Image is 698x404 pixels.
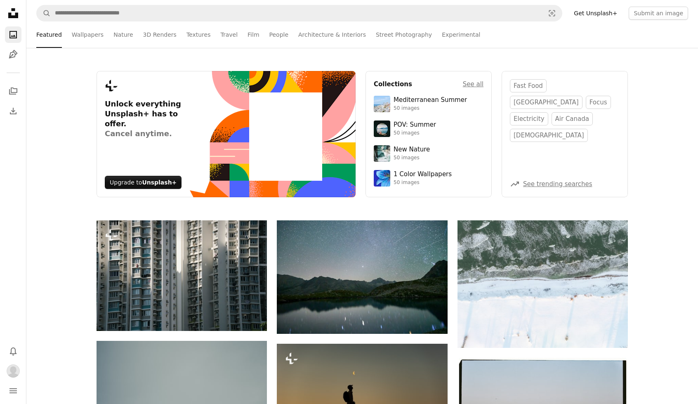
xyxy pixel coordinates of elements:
a: POV: Summer50 images [374,120,483,137]
a: Film [248,21,259,48]
a: Tall apartment buildings with many windows and balconies. [97,272,267,279]
button: Visual search [542,5,562,21]
a: Textures [186,21,211,48]
img: premium_photo-1688410049290-d7394cc7d5df [374,96,390,112]
a: Home — Unsplash [5,5,21,23]
div: New Nature [394,146,430,154]
a: Snow covered landscape with frozen water [457,280,628,288]
a: Travel [220,21,238,48]
img: Avatar of user Rachdian Adha [7,364,20,378]
a: Silhouette of a hiker looking at the moon at sunset. [277,397,447,404]
strong: Unsplash+ [142,179,177,186]
a: [GEOGRAPHIC_DATA] [510,96,582,109]
img: Starry night sky over a calm mountain lake [277,220,447,334]
a: Get Unsplash+ [569,7,622,20]
a: Starry night sky over a calm mountain lake [277,273,447,281]
button: Notifications [5,343,21,359]
a: 1 Color Wallpapers50 images [374,170,483,187]
a: 3D Renders [143,21,177,48]
a: Street Photography [376,21,432,48]
a: Download History [5,103,21,119]
h3: Unlock everything Unsplash+ has to offer. [105,99,189,139]
button: Submit an image [629,7,688,20]
a: New Nature50 images [374,145,483,162]
a: fast food [510,79,547,92]
a: See all [463,79,483,89]
img: Tall apartment buildings with many windows and balconies. [97,220,267,331]
a: People [269,21,289,48]
a: See trending searches [523,180,592,188]
a: Experimental [442,21,480,48]
button: Menu [5,383,21,399]
div: 50 images [394,155,430,161]
div: Upgrade to [105,176,182,189]
span: Cancel anytime. [105,129,189,139]
a: Nature [113,21,133,48]
a: Wallpapers [72,21,104,48]
img: premium_photo-1753820185677-ab78a372b033 [374,120,390,137]
button: Profile [5,363,21,379]
a: Collections [5,83,21,99]
a: Photos [5,26,21,43]
img: premium_photo-1688045582333-c8b6961773e0 [374,170,390,187]
a: electricity [510,112,548,125]
div: 50 images [394,130,436,137]
div: 50 images [394,105,467,112]
h4: Collections [374,79,412,89]
a: Illustrations [5,46,21,63]
form: Find visuals sitewide [36,5,562,21]
div: Mediterranean Summer [394,96,467,104]
img: premium_photo-1755037089989-422ee333aef9 [374,145,390,162]
div: POV: Summer [394,121,436,129]
button: Search Unsplash [37,5,51,21]
div: 50 images [394,180,452,186]
a: [DEMOGRAPHIC_DATA] [510,129,588,142]
a: focus [586,96,611,109]
a: air canada [552,112,593,125]
a: Architecture & Interiors [298,21,366,48]
img: Snow covered landscape with frozen water [457,220,628,348]
div: 1 Color Wallpapers [394,170,452,179]
a: Unlock everything Unsplash+ has to offer.Cancel anytime.Upgrade toUnsplash+ [97,71,356,197]
a: Mediterranean Summer50 images [374,96,483,112]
